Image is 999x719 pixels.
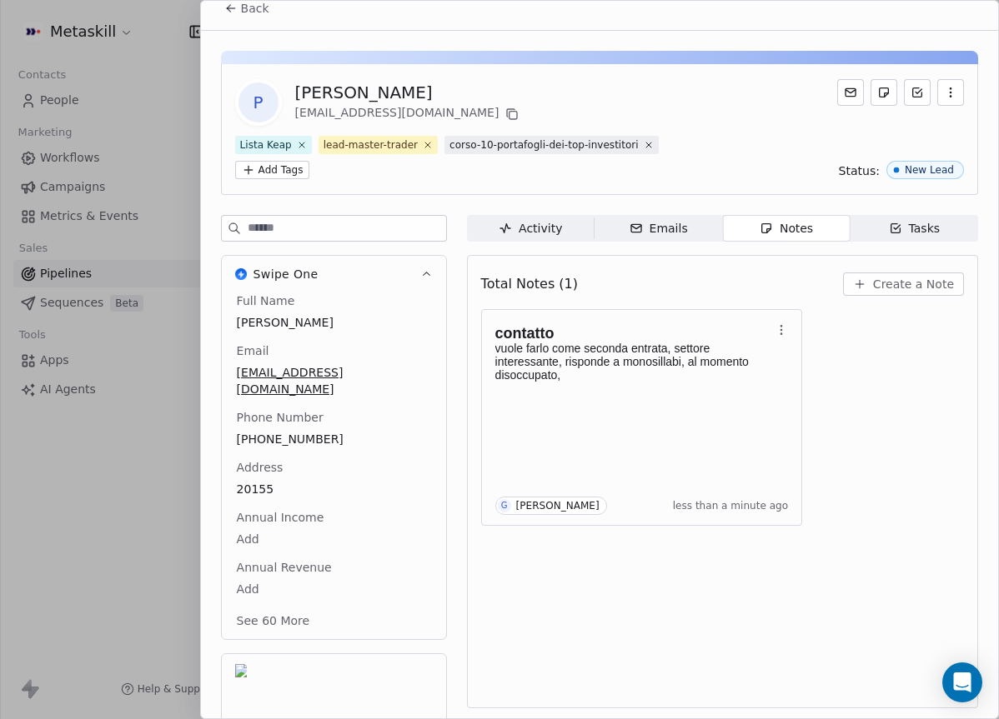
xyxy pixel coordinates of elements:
div: Emails [630,220,688,237]
div: Swipe OneSwipe One [222,292,446,639]
div: lead-master-trader [324,137,418,152]
span: Phone Number [233,409,327,426]
span: 20155 [237,481,431,497]
button: Create a Note [843,272,964,296]
span: Create a Note [873,276,954,292]
div: [EMAIL_ADDRESS][DOMAIN_NAME] [295,104,523,124]
h1: contatto [495,325,772,342]
span: [PHONE_NUMBER] [237,431,431,447]
div: Tasks [889,220,941,237]
span: Annual Income [233,509,328,526]
span: Swipe One [254,266,319,282]
button: See 60 More [227,606,320,636]
span: Total Notes (1) [481,274,578,294]
span: less than a minute ago [673,499,788,512]
div: Lista Keap [240,137,292,152]
button: Add Tags [235,161,310,179]
div: corso-10-portafogli-dei-top-investitori [449,137,639,152]
div: [PERSON_NAME] [295,81,523,104]
span: P [238,82,279,122]
div: [PERSON_NAME] [516,500,600,512]
span: Add [237,581,431,597]
span: Address [233,459,287,476]
img: Swipe One [235,268,247,280]
span: [EMAIL_ADDRESS][DOMAIN_NAME] [237,364,431,397]
span: Email [233,342,273,359]
button: Swipe OneSwipe One [222,256,446,292]
span: Annual Revenue [233,559,335,576]
div: Open Intercom Messenger [942,662,982,702]
div: Activity [499,220,562,237]
span: Add [237,531,431,547]
span: Status: [839,162,880,179]
div: New Lead [905,164,954,176]
div: G [501,499,508,512]
p: vuole farlo come seconda entrata, settore interessante, risponde a monosillabi, al momento disocc... [495,342,772,382]
span: [PERSON_NAME] [237,314,431,331]
span: Full Name [233,292,299,309]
